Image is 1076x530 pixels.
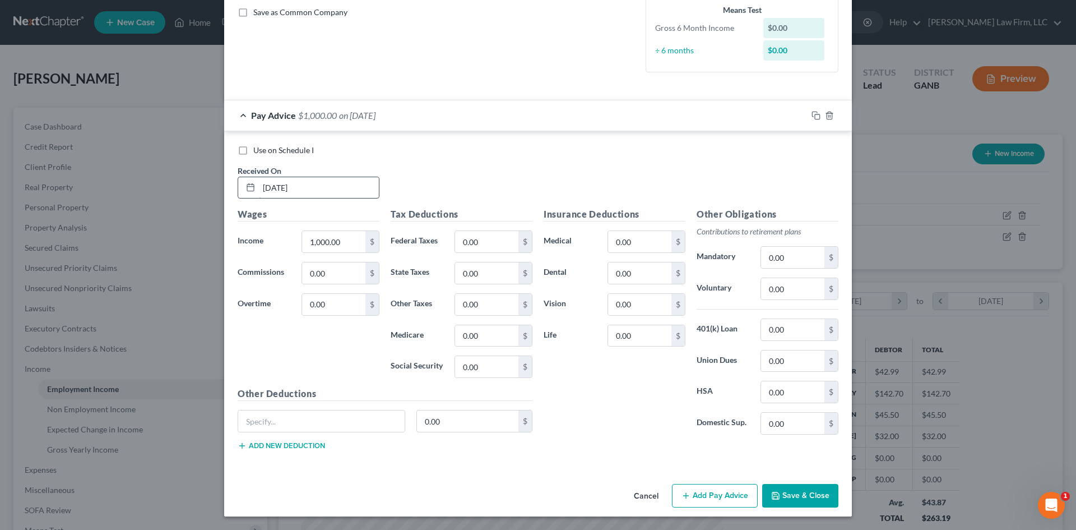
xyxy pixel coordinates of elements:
button: Add new deduction [238,441,325,450]
label: Overtime [232,293,296,316]
div: $ [518,294,532,315]
div: $ [824,247,838,268]
label: Domestic Sup. [691,412,755,435]
span: $1,000.00 [298,110,337,121]
div: $ [824,381,838,403]
div: $ [671,325,685,347]
label: Medicare [385,325,449,347]
input: Specify... [238,411,405,432]
div: $ [518,411,532,432]
label: Vision [538,293,602,316]
input: 0.00 [302,294,365,315]
input: 0.00 [761,247,824,268]
h5: Wages [238,208,379,222]
input: 0.00 [302,262,365,284]
div: $ [518,262,532,284]
h5: Insurance Deductions [544,208,685,222]
input: 0.00 [761,351,824,372]
span: 1 [1061,492,1070,501]
div: Means Test [655,4,829,16]
input: 0.00 [608,262,671,284]
input: 0.00 [455,294,518,315]
div: $ [824,413,838,434]
input: 0.00 [455,325,518,347]
label: 401(k) Loan [691,319,755,341]
span: Pay Advice [251,110,296,121]
label: Social Security [385,356,449,378]
button: Add Pay Advice [672,484,758,508]
label: Medical [538,231,602,253]
div: ÷ 6 months [650,45,758,56]
label: Union Dues [691,350,755,372]
div: $ [671,294,685,315]
div: $ [824,351,838,372]
button: Cancel [625,485,667,508]
h5: Other Obligations [697,208,838,222]
input: 0.00 [608,231,671,252]
input: 0.00 [761,278,824,299]
div: $ [824,319,838,340]
input: 0.00 [455,262,518,284]
label: Life [538,325,602,347]
label: Voluntary [691,278,755,300]
div: $0.00 [763,40,825,61]
div: $ [365,262,379,284]
input: 0.00 [455,356,518,377]
div: $0.00 [763,18,825,38]
span: on [DATE] [339,110,375,121]
input: 0.00 [608,325,671,347]
div: $ [518,231,532,252]
div: $ [671,262,685,284]
label: HSA [691,381,755,403]
span: Save as Common Company [253,7,347,17]
div: $ [518,356,532,377]
span: Use on Schedule I [253,145,314,155]
h5: Tax Deductions [391,208,532,222]
span: Received On [238,166,281,176]
input: 0.00 [302,231,365,252]
label: Federal Taxes [385,231,449,253]
div: $ [671,231,685,252]
input: 0.00 [761,319,824,340]
input: 0.00 [608,294,671,315]
div: $ [518,325,532,347]
label: Commissions [232,262,296,284]
div: Gross 6 Month Income [650,22,758,34]
label: Other Taxes [385,293,449,316]
iframe: Intercom live chat [1038,492,1065,519]
p: Contributions to retirement plans [697,226,838,237]
span: Income [238,236,263,245]
input: 0.00 [417,411,519,432]
button: Save & Close [762,484,838,508]
div: $ [365,231,379,252]
input: MM/DD/YYYY [259,177,379,199]
label: Dental [538,262,602,284]
input: 0.00 [455,231,518,252]
input: 0.00 [761,381,824,403]
label: State Taxes [385,262,449,284]
input: 0.00 [761,413,824,434]
div: $ [365,294,379,315]
div: $ [824,278,838,299]
h5: Other Deductions [238,387,532,401]
label: Mandatory [691,246,755,269]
